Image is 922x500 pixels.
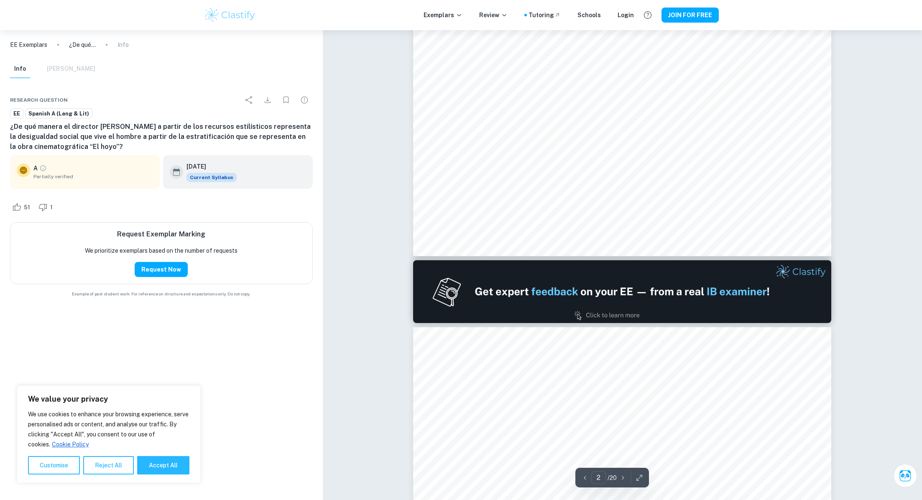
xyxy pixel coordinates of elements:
[36,200,57,214] div: Dislike
[413,260,831,323] img: Ad
[117,40,129,49] p: Info
[529,10,561,20] a: Tutoring
[46,203,57,212] span: 1
[69,40,96,49] p: ¿De qué manera el director [PERSON_NAME] a partir de los recursos estilísticos representa la desi...
[137,456,189,474] button: Accept All
[10,96,68,104] span: Research question
[10,110,23,118] span: EE
[479,10,508,20] p: Review
[618,10,634,20] a: Login
[26,110,92,118] span: Spanish A (Lang & Lit)
[641,8,655,22] button: Help and Feedback
[661,8,719,23] button: JOIN FOR FREE
[259,92,276,108] div: Download
[278,92,294,108] div: Bookmark
[204,7,257,23] img: Clastify logo
[10,108,23,119] a: EE
[577,10,601,20] a: Schools
[894,464,917,487] button: Ask Clai
[28,456,80,474] button: Customise
[28,394,189,404] p: We value your privacy
[186,173,237,182] span: Current Syllabus
[51,441,89,448] a: Cookie Policy
[10,200,35,214] div: Like
[39,164,47,172] a: Grade partially verified
[296,92,313,108] div: Report issue
[25,108,92,119] a: Spanish A (Lang & Lit)
[608,473,617,482] p: / 20
[10,122,313,152] h6: ¿De qué manera el director [PERSON_NAME] a partir de los recursos estilísticos representa la desi...
[135,262,188,277] button: Request Now
[10,291,313,297] span: Example of past student work. For reference on structure and expectations only. Do not copy.
[85,246,238,255] p: We prioritize exemplars based on the number of requests
[10,60,30,78] button: Info
[28,409,189,449] p: We use cookies to enhance your browsing experience, serve personalised ads or content, and analys...
[117,229,205,239] h6: Request Exemplar Marking
[33,173,153,180] span: Partially verified
[83,456,134,474] button: Reject All
[17,385,201,483] div: We value your privacy
[19,203,35,212] span: 51
[186,173,237,182] div: This exemplar is based on the current syllabus. Feel free to refer to it for inspiration/ideas wh...
[186,162,230,171] h6: [DATE]
[10,40,47,49] a: EE Exemplars
[241,92,258,108] div: Share
[33,164,38,173] p: A
[424,10,462,20] p: Exemplars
